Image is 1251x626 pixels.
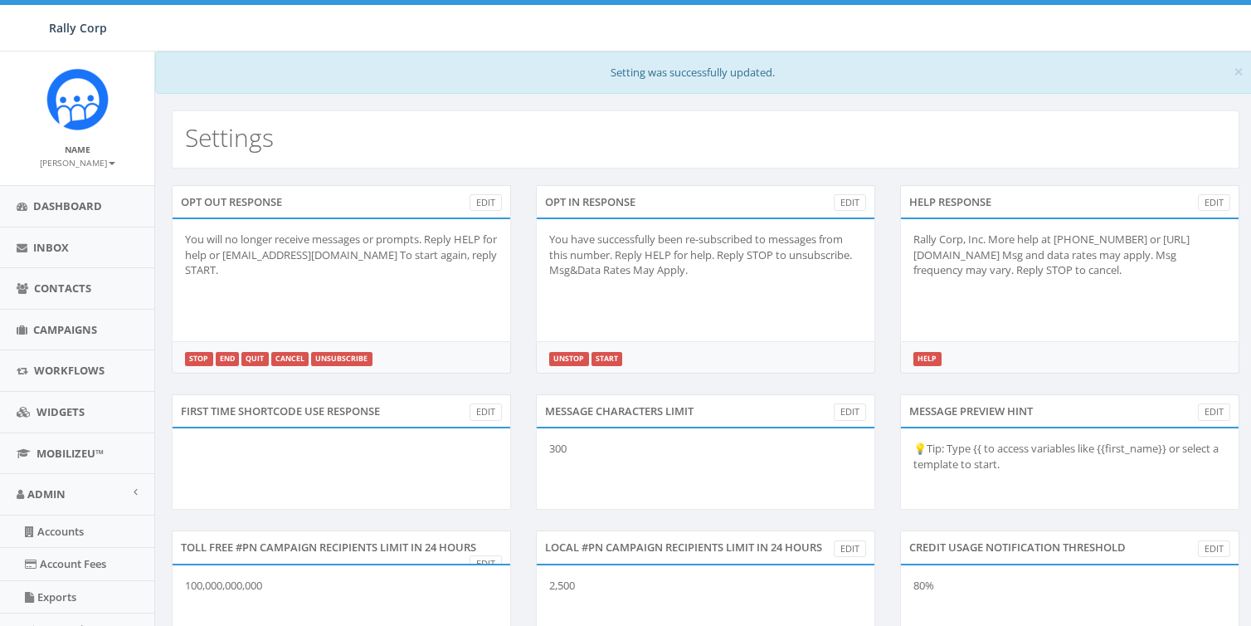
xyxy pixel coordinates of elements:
small: [PERSON_NAME] [40,157,115,169]
label: UNSTOP [549,352,589,365]
a: Edit [1198,540,1230,558]
span: Campaigns [33,322,97,337]
label: UNSUBSCRIBE [311,352,372,365]
a: Edit [470,194,502,212]
div: OPT OUT RESPONSE [172,185,511,218]
h2: Settings [185,124,274,151]
span: Inbox [33,240,69,255]
p: You will no longer receive messages or prompts. Reply HELP for help or [EMAIL_ADDRESS][DOMAIN_NAM... [185,232,498,278]
a: Edit [834,540,866,558]
img: Icon_1.png [46,68,109,130]
a: Edit [1198,194,1230,212]
label: STOP [185,352,213,365]
label: HELP [913,352,942,365]
div: MESSAGE CHARACTERS LIMIT [536,394,875,428]
div: HELP RESPONSE [900,185,1239,218]
a: [PERSON_NAME] [40,154,115,169]
div: MESSAGE PREVIEW HINT [900,394,1239,428]
div: CREDIT USAGE NOTIFICATION THRESHOLD [900,531,1239,564]
div: OPT IN RESPONSE [536,185,875,218]
p: You have successfully been re-subscribed to messages from this number. Reply HELP for help. Reply... [549,232,862,278]
span: × [1234,60,1244,83]
p: Rally Corp, Inc. More help at [PHONE_NUMBER] or [URL][DOMAIN_NAME] Msg and data rates may apply. ... [913,232,1226,278]
div: Local #PN Campaign Recipients Limit in 24 Hours [536,531,875,564]
div: FIRST TIME SHORTCODE USE RESPONSE [172,394,511,428]
a: Edit [1198,403,1230,421]
a: Edit [470,555,502,573]
a: Edit [834,403,866,421]
span: MobilizeU™ [37,446,104,461]
span: Widgets [37,404,85,419]
div: 300 [536,427,875,510]
span: Contacts [34,281,91,296]
a: Edit [470,403,502,421]
span: Rally Corp [49,20,107,36]
small: Name [65,144,90,155]
span: Workflows [34,363,105,378]
label: QUIT [241,352,269,365]
label: END [216,352,240,365]
label: CANCEL [271,352,309,365]
div: Toll Free #PN Campaign Recipients Limit in 24 Hours [172,531,511,564]
p: 💡Tip: Type {{ to access variables like {{first_name}} or select a template to start. [913,441,1226,472]
span: Admin [27,487,66,501]
label: START [591,352,623,365]
span: Dashboard [33,198,102,213]
button: Close [1234,63,1244,81]
a: Edit [834,194,866,212]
